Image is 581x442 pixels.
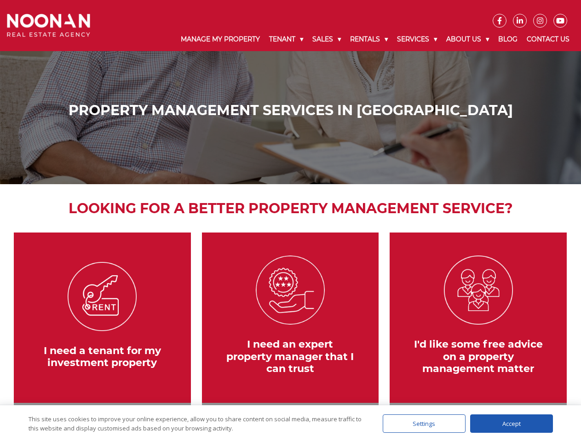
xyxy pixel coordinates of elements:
[176,28,265,51] a: Manage My Property
[470,414,553,433] div: Accept
[494,28,522,51] a: Blog
[29,414,364,433] div: This site uses cookies to improve your online experience, allow you to share content on social me...
[383,414,466,433] div: Settings
[345,28,392,51] a: Rentals
[442,28,494,51] a: About Us
[522,28,574,51] a: Contact Us
[9,102,572,119] h1: Property Management Services in [GEOGRAPHIC_DATA]
[7,14,90,37] img: Noonan Real Estate Agency
[308,28,345,51] a: Sales
[9,198,572,219] h2: Looking for a better property management service?
[392,28,442,51] a: Services
[265,28,308,51] a: Tenant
